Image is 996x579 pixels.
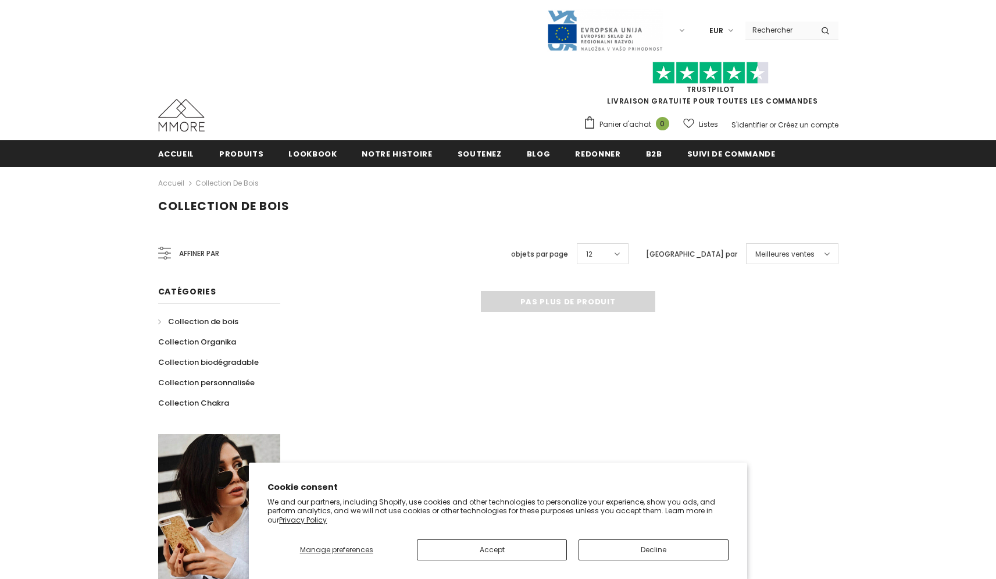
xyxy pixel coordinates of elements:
[586,248,592,260] span: 12
[219,148,263,159] span: Produits
[599,119,651,130] span: Panier d'achat
[158,311,238,332] a: Collection de bois
[755,248,815,260] span: Meilleures ventes
[547,9,663,52] img: Javni Razpis
[583,67,838,106] span: LIVRAISON GRATUITE POUR TOUTES LES COMMANDES
[168,316,238,327] span: Collection de bois
[583,116,675,133] a: Panier d'achat 0
[745,22,812,38] input: Search Site
[769,120,776,130] span: or
[158,393,229,413] a: Collection Chakra
[158,332,236,352] a: Collection Organika
[179,247,219,260] span: Affiner par
[527,140,551,166] a: Blog
[575,148,620,159] span: Redonner
[547,25,663,35] a: Javni Razpis
[362,148,432,159] span: Notre histoire
[511,248,568,260] label: objets par page
[362,140,432,166] a: Notre histoire
[458,148,502,159] span: soutenez
[778,120,838,130] a: Créez un compte
[458,140,502,166] a: soutenez
[288,140,337,166] a: Lookbook
[683,114,718,134] a: Listes
[709,25,723,37] span: EUR
[158,397,229,409] span: Collection Chakra
[687,140,776,166] a: Suivi de commande
[279,515,327,525] a: Privacy Policy
[195,178,259,188] a: Collection de bois
[158,372,255,393] a: Collection personnalisée
[646,148,662,159] span: B2B
[267,481,729,493] h2: Cookie consent
[579,539,729,560] button: Decline
[575,140,620,166] a: Redonner
[646,140,662,166] a: B2B
[158,140,195,166] a: Accueil
[656,117,669,130] span: 0
[687,148,776,159] span: Suivi de commande
[267,539,405,560] button: Manage preferences
[158,336,236,347] span: Collection Organika
[158,176,184,190] a: Accueil
[158,352,259,372] a: Collection biodégradable
[652,62,769,84] img: Faites confiance aux étoiles pilotes
[158,377,255,388] span: Collection personnalisée
[288,148,337,159] span: Lookbook
[527,148,551,159] span: Blog
[158,198,290,214] span: Collection de bois
[731,120,767,130] a: S'identifier
[158,357,259,368] span: Collection biodégradable
[158,99,205,132] img: Cas MMORE
[158,286,216,297] span: Catégories
[699,119,718,130] span: Listes
[300,545,373,555] span: Manage preferences
[219,140,263,166] a: Produits
[267,498,729,525] p: We and our partners, including Shopify, use cookies and other technologies to personalize your ex...
[646,248,737,260] label: [GEOGRAPHIC_DATA] par
[158,148,195,159] span: Accueil
[687,84,735,94] a: TrustPilot
[417,539,567,560] button: Accept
